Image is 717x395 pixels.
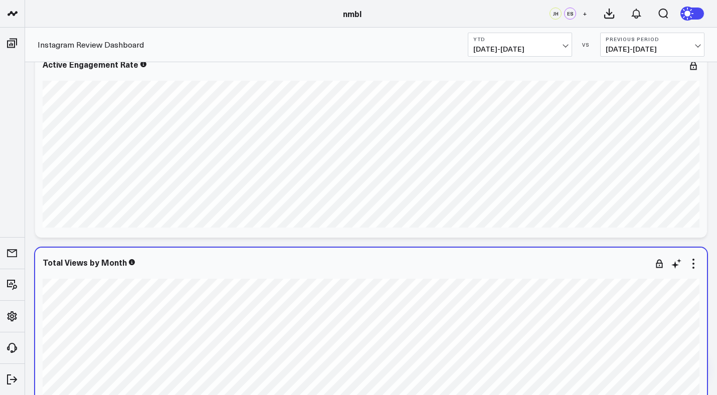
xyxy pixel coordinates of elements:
div: Total Views by Month [43,257,127,268]
span: [DATE] - [DATE] [473,45,567,53]
b: YTD [473,36,567,42]
span: + [583,10,587,17]
button: YTD[DATE]-[DATE] [468,33,572,57]
div: JH [550,8,562,20]
button: Previous Period[DATE]-[DATE] [600,33,704,57]
button: + [579,8,591,20]
div: VS [577,42,595,48]
div: ES [564,8,576,20]
a: Instagram Review Dashboard [38,39,144,50]
span: [DATE] - [DATE] [606,45,699,53]
a: nmbl [343,8,362,19]
div: Active Engagement Rate [43,59,138,70]
b: Previous Period [606,36,699,42]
